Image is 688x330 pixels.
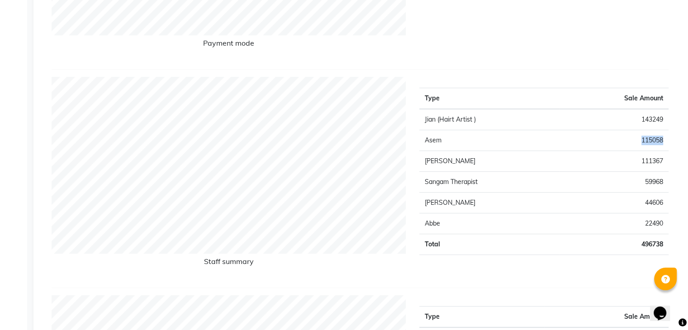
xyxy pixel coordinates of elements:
td: [PERSON_NAME] [419,193,559,213]
td: 115058 [560,130,669,151]
td: 143249 [560,109,669,130]
td: Asem [419,130,559,151]
td: Abbe [419,213,559,234]
td: 22490 [560,213,669,234]
td: Jian (Hairt Artist ) [419,109,559,130]
iframe: chat widget [650,294,679,321]
th: Type [419,88,559,109]
td: 111367 [560,151,669,172]
td: 44606 [560,193,669,213]
th: Sale Amount [544,306,669,328]
th: Type [419,306,544,328]
td: 59968 [560,172,669,193]
td: Sangam Therapist [419,172,559,193]
th: Sale Amount [560,88,669,109]
td: 496738 [560,234,669,255]
td: [PERSON_NAME] [419,151,559,172]
h6: Staff summary [52,257,406,269]
td: Total [419,234,559,255]
h6: Payment mode [52,39,406,51]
